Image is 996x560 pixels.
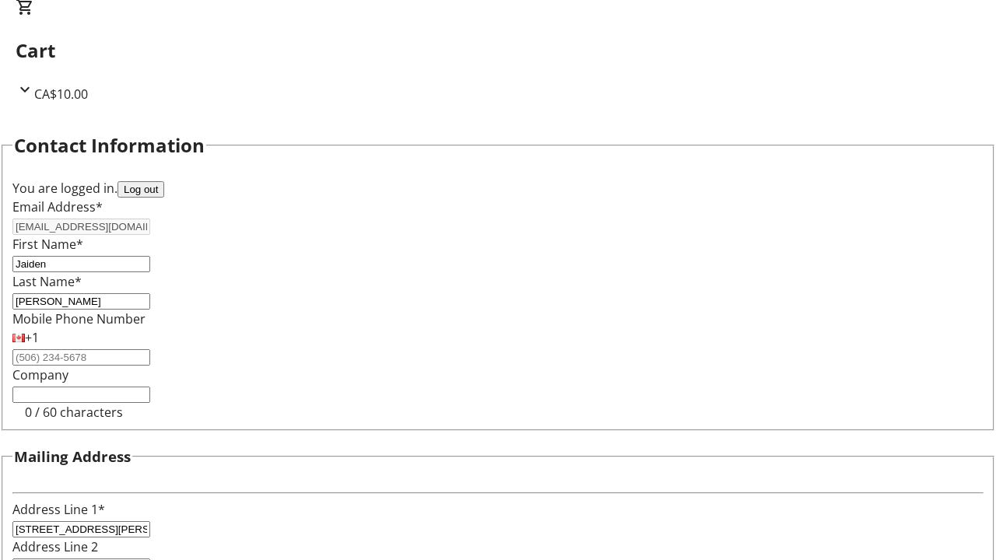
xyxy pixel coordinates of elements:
[16,37,980,65] h2: Cart
[12,349,150,366] input: (506) 234-5678
[12,366,68,383] label: Company
[12,198,103,215] label: Email Address*
[14,446,131,467] h3: Mailing Address
[12,521,150,537] input: Address
[12,501,105,518] label: Address Line 1*
[12,273,82,290] label: Last Name*
[25,404,123,421] tr-character-limit: 0 / 60 characters
[12,310,146,327] label: Mobile Phone Number
[12,538,98,555] label: Address Line 2
[117,181,164,198] button: Log out
[34,86,88,103] span: CA$10.00
[14,131,205,159] h2: Contact Information
[12,179,984,198] div: You are logged in.
[12,236,83,253] label: First Name*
